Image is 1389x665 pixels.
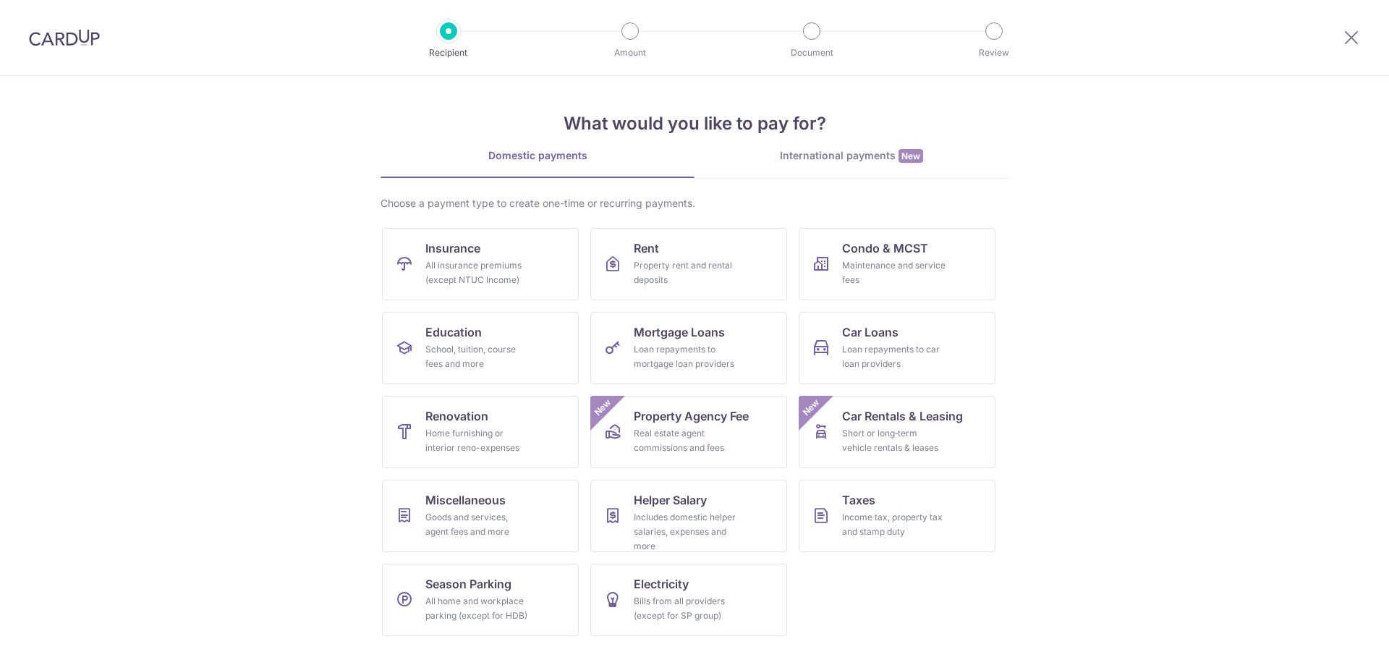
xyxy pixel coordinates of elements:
[842,407,963,425] span: Car Rentals & Leasing
[634,240,659,257] span: Rent
[842,510,946,539] div: Income tax, property tax and stamp duty
[634,426,738,455] div: Real estate agent commissions and fees
[590,396,787,468] a: Property Agency FeeReal estate agent commissions and feesNew
[634,491,707,509] span: Helper Salary
[842,491,875,509] span: Taxes
[842,323,899,341] span: Car Loans
[382,480,579,552] a: MiscellaneousGoods and services, agent fees and more
[590,312,787,384] a: Mortgage LoansLoan repayments to mortgage loan providers
[590,564,787,636] a: ElectricityBills from all providers (except for SP group)
[425,258,530,287] div: All insurance premiums (except NTUC Income)
[799,396,823,420] span: New
[899,149,923,163] span: New
[29,29,100,46] img: CardUp
[634,258,738,287] div: Property rent and rental deposits
[634,575,689,593] span: Electricity
[381,148,694,163] div: Domestic payments
[799,396,995,468] a: Car Rentals & LeasingShort or long‑term vehicle rentals & leasesNew
[634,323,725,341] span: Mortgage Loans
[425,575,511,593] span: Season Parking
[425,510,530,539] div: Goods and services, agent fees and more
[425,407,488,425] span: Renovation
[382,396,579,468] a: RenovationHome furnishing or interior reno-expenses
[425,594,530,623] div: All home and workplace parking (except for HDB)
[382,312,579,384] a: EducationSchool, tuition, course fees and more
[799,228,995,300] a: Condo & MCSTMaintenance and service fees
[395,46,502,60] p: Recipient
[381,196,1008,211] div: Choose a payment type to create one-time or recurring payments.
[381,111,1008,137] h4: What would you like to pay for?
[634,407,749,425] span: Property Agency Fee
[799,312,995,384] a: Car LoansLoan repayments to car loan providers
[799,480,995,552] a: TaxesIncome tax, property tax and stamp duty
[425,323,482,341] span: Education
[577,46,684,60] p: Amount
[382,564,579,636] a: Season ParkingAll home and workplace parking (except for HDB)
[758,46,865,60] p: Document
[634,342,738,371] div: Loan repayments to mortgage loan providers
[425,426,530,455] div: Home furnishing or interior reno-expenses
[842,342,946,371] div: Loan repayments to car loan providers
[842,426,946,455] div: Short or long‑term vehicle rentals & leases
[842,258,946,287] div: Maintenance and service fees
[425,491,506,509] span: Miscellaneous
[425,342,530,371] div: School, tuition, course fees and more
[591,396,615,420] span: New
[940,46,1048,60] p: Review
[425,240,480,257] span: Insurance
[590,480,787,552] a: Helper SalaryIncludes domestic helper salaries, expenses and more
[634,594,738,623] div: Bills from all providers (except for SP group)
[842,240,928,257] span: Condo & MCST
[1296,622,1375,658] iframe: Opens a widget where you can find more information
[382,228,579,300] a: InsuranceAll insurance premiums (except NTUC Income)
[634,510,738,554] div: Includes domestic helper salaries, expenses and more
[694,148,1008,164] div: International payments
[590,228,787,300] a: RentProperty rent and rental deposits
